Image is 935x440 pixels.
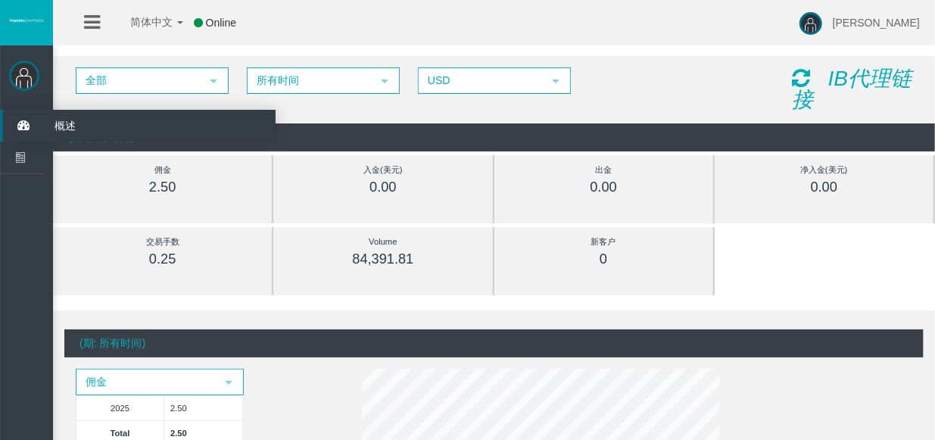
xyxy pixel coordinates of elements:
i: IB代理链接 [792,67,912,111]
div: 0.25 [87,251,238,268]
div: 出金 [528,161,679,179]
span: select [550,75,562,87]
span: USD [419,69,542,92]
span: select [379,75,391,87]
div: 净入金(美元) [749,161,899,179]
span: [PERSON_NAME] [833,17,920,29]
span: select [223,376,235,389]
a: 概述 [3,110,276,142]
span: select [207,75,220,87]
div: 0.00 [307,179,458,196]
img: user-image [799,12,822,35]
img: logo.svg [8,17,45,23]
div: (期: 所有时间) [64,329,924,357]
span: 全部 [77,69,200,92]
div: 0.00 [528,179,679,196]
div: 0 [528,251,679,268]
div: (期: 所有时间) [53,123,935,151]
td: 2.50 [164,395,243,420]
div: Volume [307,233,458,251]
i: 重新加载 [792,67,810,89]
div: 交易手数 [87,233,238,251]
td: 2025 [76,395,164,420]
span: 所有时间 [248,69,371,92]
span: 佣金 [77,370,215,394]
div: 新客户 [528,233,679,251]
div: 2.50 [87,179,238,196]
div: 佣金 [87,161,238,179]
div: 84,391.81 [307,251,458,268]
span: 简体中文 [111,16,173,28]
div: 入金(美元) [307,161,458,179]
div: 0.00 [749,179,899,196]
span: 概述 [43,110,192,142]
span: Online [206,17,236,29]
